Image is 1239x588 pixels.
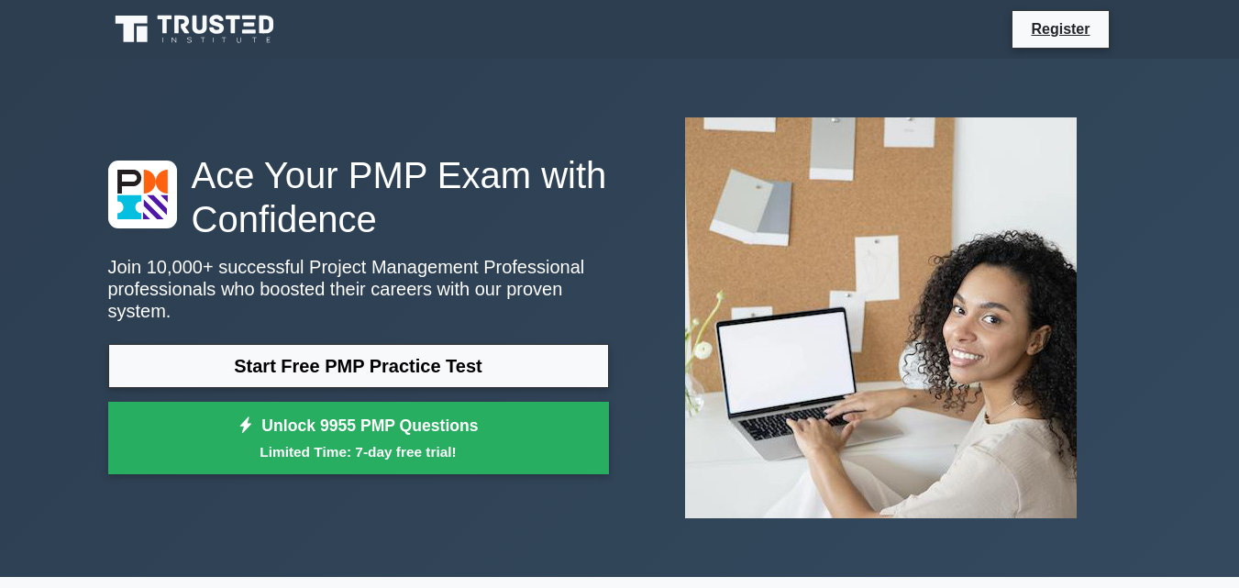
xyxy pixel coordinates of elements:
[131,441,586,462] small: Limited Time: 7-day free trial!
[108,344,609,388] a: Start Free PMP Practice Test
[108,402,609,475] a: Unlock 9955 PMP QuestionsLimited Time: 7-day free trial!
[108,153,609,241] h1: Ace Your PMP Exam with Confidence
[108,256,609,322] p: Join 10,000+ successful Project Management Professional professionals who boosted their careers w...
[1020,17,1101,40] a: Register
